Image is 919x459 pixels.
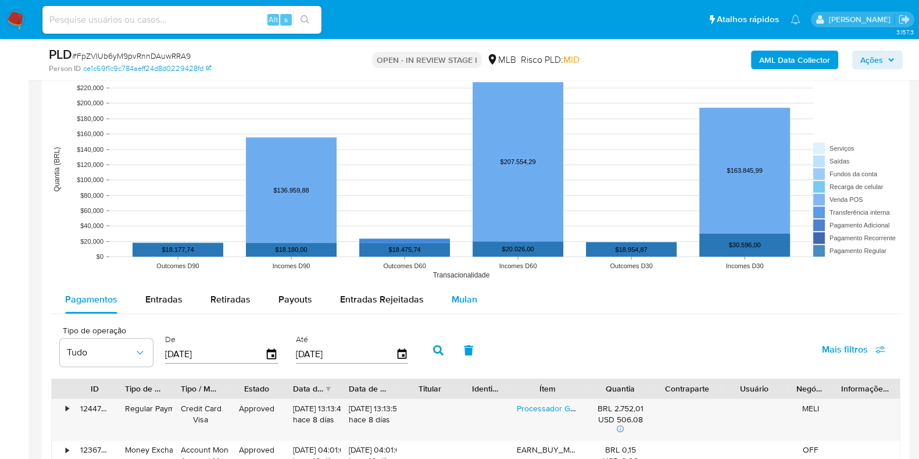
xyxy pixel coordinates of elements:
[898,13,910,26] a: Sair
[49,63,81,74] b: Person ID
[896,27,913,37] span: 3.157.3
[828,14,894,25] p: lucas.barboza@mercadolivre.com
[269,14,278,25] span: Alt
[284,14,288,25] span: s
[72,50,191,62] span: # FpZVIUb6yM9pvRnnDAuwRRA9
[372,52,482,68] p: OPEN - IN REVIEW STAGE I
[717,13,779,26] span: Atalhos rápidos
[751,51,838,69] button: AML Data Collector
[487,54,516,66] div: MLB
[293,12,317,28] button: search-icon
[42,12,321,27] input: Pesquise usuários ou casos...
[791,15,800,24] a: Notificações
[49,45,72,63] b: PLD
[83,63,211,74] a: ce1c69f1c9c784aeff24d8d0229428fd
[860,51,883,69] span: Ações
[759,51,830,69] b: AML Data Collector
[852,51,903,69] button: Ações
[521,54,580,66] span: Risco PLD:
[563,53,580,66] span: MID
